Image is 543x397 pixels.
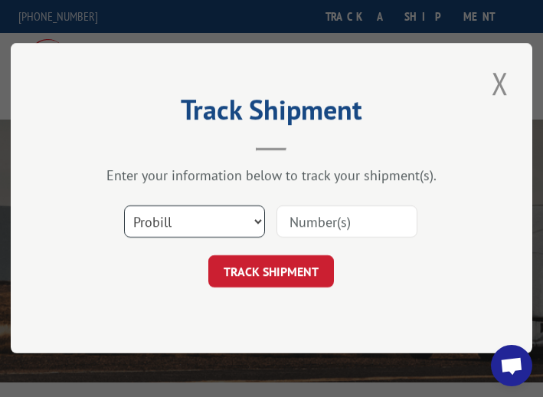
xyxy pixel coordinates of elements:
div: Enter your information below to track your shipment(s). [87,167,456,185]
button: Close modal [487,62,513,104]
input: Number(s) [277,206,418,238]
h2: Track Shipment [87,99,456,128]
a: Open chat [491,345,532,386]
button: TRACK SHIPMENT [209,256,335,288]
